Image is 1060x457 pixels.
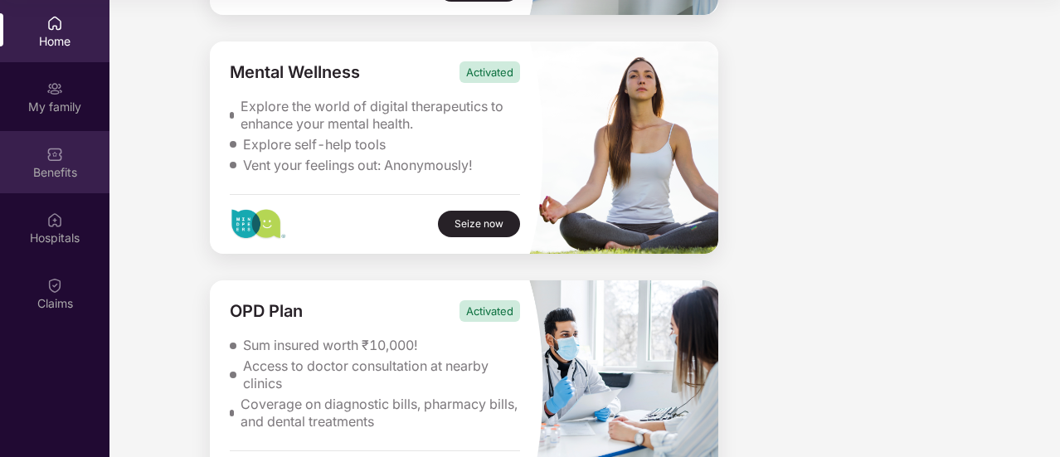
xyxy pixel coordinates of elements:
img: svg+xml;base64,PHN2ZyBpZD0iQ2xhaW0iIHhtbG5zPSJodHRwOi8vd3d3LnczLm9yZy8yMDAwL3N2ZyIgd2lkdGg9IjIwIi... [46,277,63,294]
img: Mental_Wellness.png [528,41,718,254]
div: Explore the world of digital therapeutics to enhance your mental health. [241,98,520,133]
div: Seize now [438,211,520,237]
div: Explore self-help tools [243,136,386,153]
div: OPD Plan [230,301,303,321]
img: mind_peer.png [230,208,286,241]
img: svg+xml;base64,PHN2ZyBpZD0iSG9tZSIgeG1sbnM9Imh0dHA6Ly93d3cudzMub3JnLzIwMDAvc3ZnIiB3aWR0aD0iMjAiIG... [46,15,63,32]
div: Coverage on diagnostic bills, pharmacy bills, and dental treatments [241,396,520,430]
img: svg+xml;base64,PHN2ZyBpZD0iQmVuZWZpdHMiIHhtbG5zPSJodHRwOi8vd3d3LnczLm9yZy8yMDAwL3N2ZyIgd2lkdGg9Ij... [46,146,63,163]
img: svg+xml;base64,PHN2ZyB3aWR0aD0iMjAiIGhlaWdodD0iMjAiIHZpZXdCb3g9IjAgMCAyMCAyMCIgZmlsbD0ibm9uZSIgeG... [46,80,63,97]
div: Vent your feelings out: Anonymously! [243,157,473,174]
div: Activated [459,61,520,83]
div: Mental Wellness [230,62,360,82]
div: Sum insured worth ₹10,000! [243,337,418,354]
div: Access to doctor consultation at nearby clinics [243,357,521,392]
img: svg+xml;base64,PHN2ZyBpZD0iSG9zcGl0YWxzIiB4bWxucz0iaHR0cDovL3d3dy53My5vcmcvMjAwMC9zdmciIHdpZHRoPS... [46,211,63,228]
div: Activated [459,300,520,322]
